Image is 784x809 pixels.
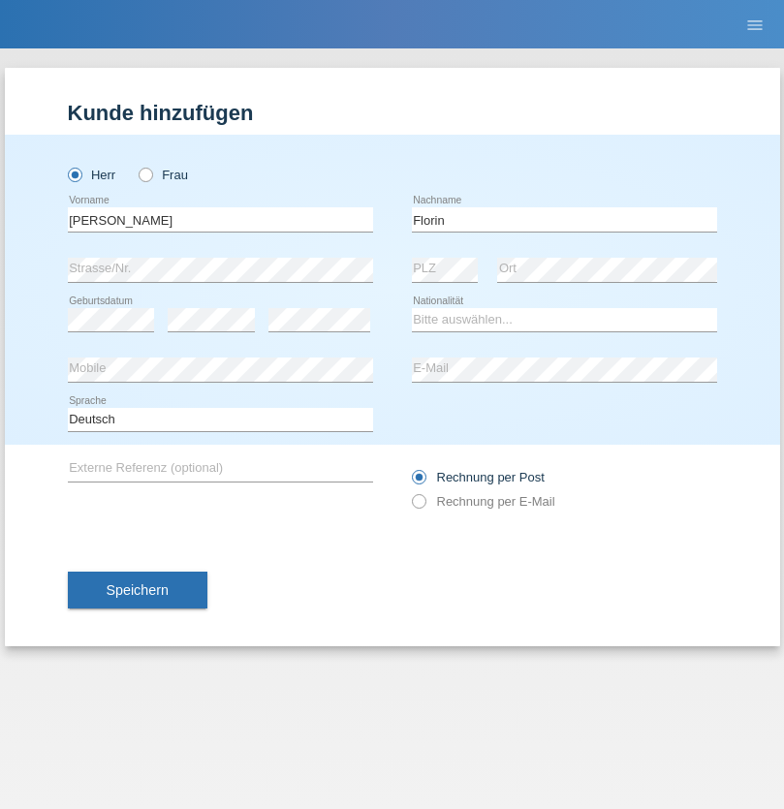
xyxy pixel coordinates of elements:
[68,168,80,180] input: Herr
[107,582,169,598] span: Speichern
[412,494,424,518] input: Rechnung per E-Mail
[68,101,717,125] h1: Kunde hinzufügen
[139,168,188,182] label: Frau
[412,494,555,509] label: Rechnung per E-Mail
[139,168,151,180] input: Frau
[412,470,424,494] input: Rechnung per Post
[745,16,765,35] i: menu
[412,470,545,484] label: Rechnung per Post
[736,18,774,30] a: menu
[68,168,116,182] label: Herr
[68,572,207,608] button: Speichern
